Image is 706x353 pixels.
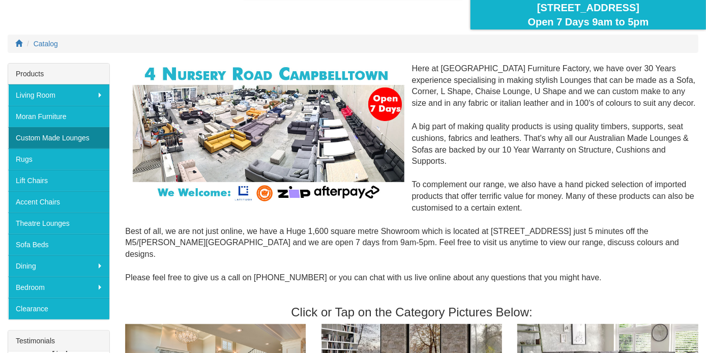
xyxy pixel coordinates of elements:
a: Clearance [8,298,109,319]
a: Dining [8,255,109,277]
div: Products [8,64,109,84]
a: Custom Made Lounges [8,127,109,149]
a: Moran Furniture [8,106,109,127]
a: Theatre Lounges [8,213,109,234]
a: Rugs [8,149,109,170]
a: Catalog [34,40,58,48]
h3: Click or Tap on the Category Pictures Below: [125,306,698,319]
a: Sofa Beds [8,234,109,255]
div: Here at [GEOGRAPHIC_DATA] Furniture Factory, we have over 30 Years experience specialising in mak... [125,63,698,296]
a: Lift Chairs [8,170,109,191]
a: Bedroom [8,277,109,298]
div: Testimonials [8,331,109,351]
img: Corner Modular Lounges [133,63,404,204]
a: Living Room [8,84,109,106]
a: Accent Chairs [8,191,109,213]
